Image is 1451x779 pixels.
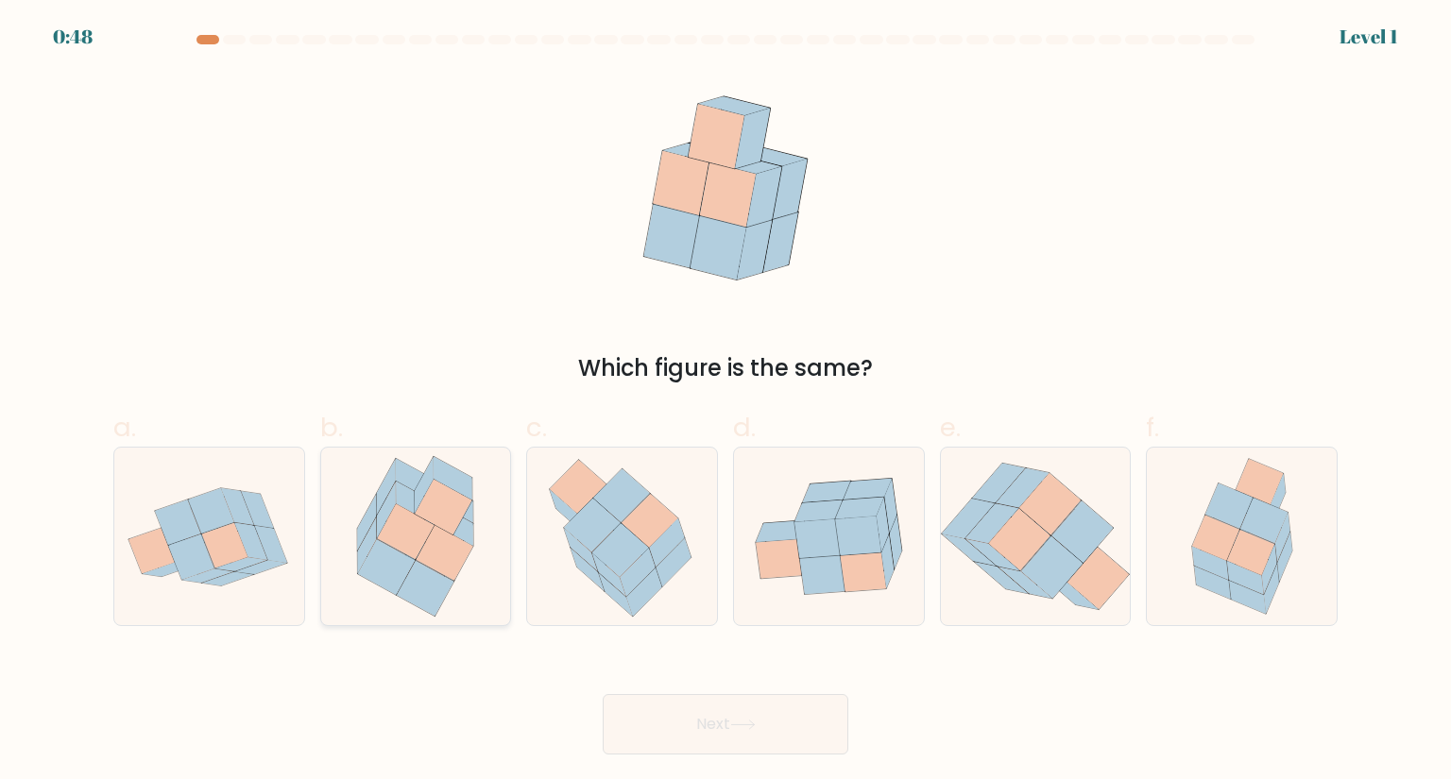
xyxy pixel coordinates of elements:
[940,409,961,446] span: e.
[1340,23,1398,51] div: Level 1
[526,409,547,446] span: c.
[603,694,848,754] button: Next
[1146,409,1159,446] span: f.
[733,409,756,446] span: d.
[53,23,93,51] div: 0:48
[113,409,136,446] span: a.
[125,351,1326,385] div: Which figure is the same?
[320,409,343,446] span: b.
